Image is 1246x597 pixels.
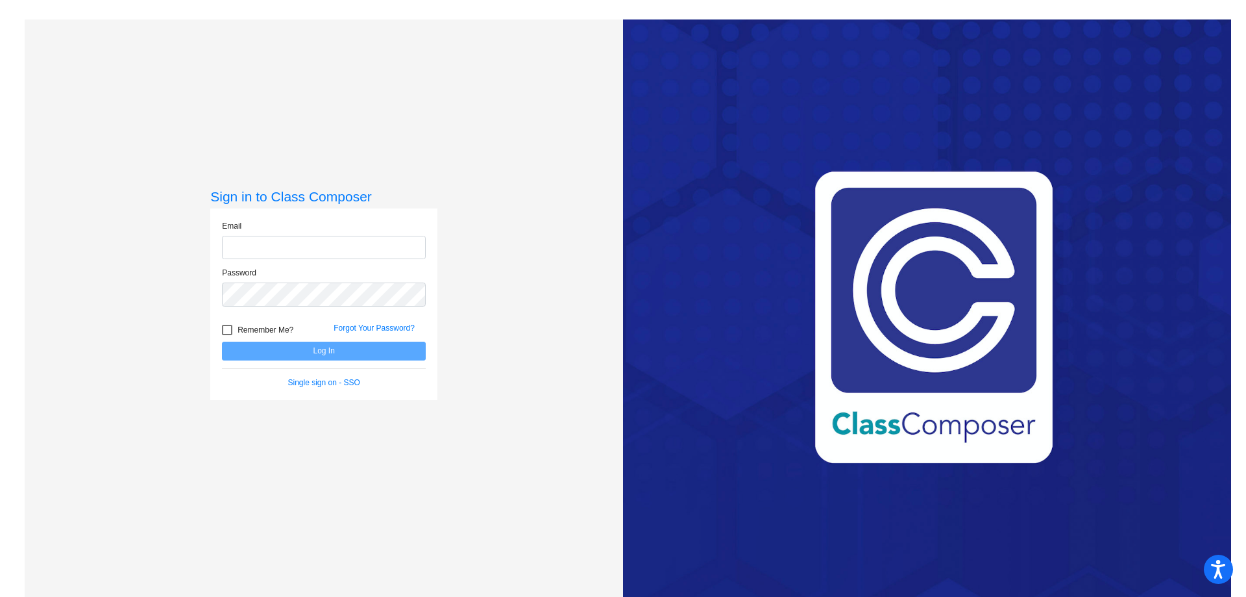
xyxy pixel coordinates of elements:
a: Single sign on - SSO [288,378,360,387]
h3: Sign in to Class Composer [210,188,437,205]
button: Log In [222,342,426,361]
span: Remember Me? [238,322,293,338]
label: Email [222,220,241,232]
a: Forgot Your Password? [334,324,415,333]
label: Password [222,267,256,279]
